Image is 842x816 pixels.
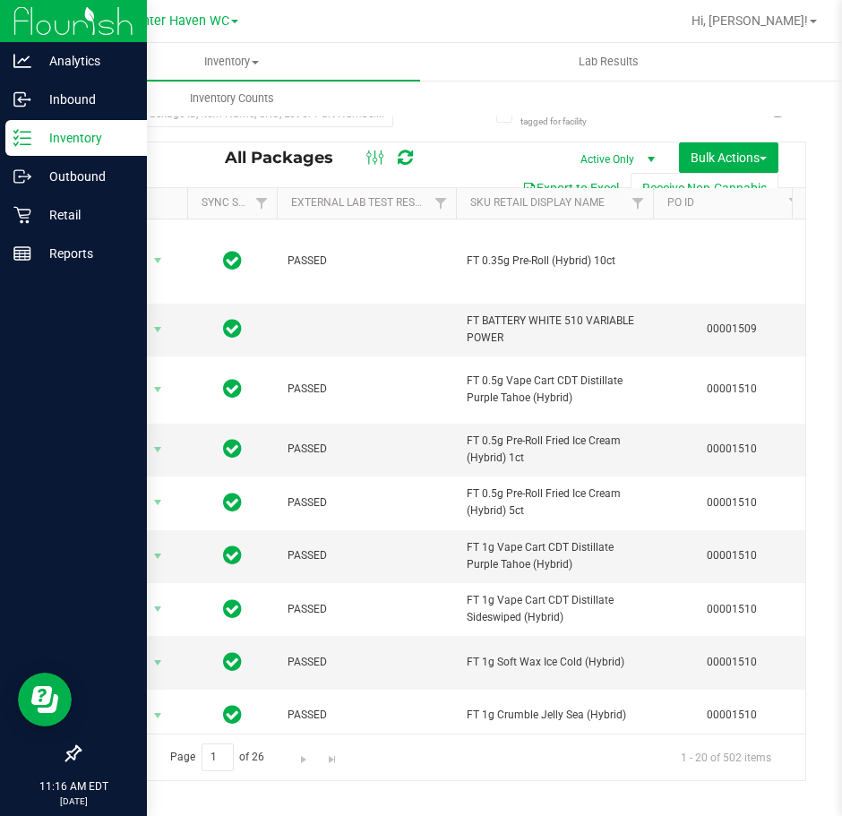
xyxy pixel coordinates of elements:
a: Go to the next page [291,743,317,768]
a: Filter [426,188,456,219]
span: PASSED [288,601,445,618]
a: 00001510 [707,709,757,721]
span: In Sync [223,543,242,568]
span: select [147,248,169,273]
a: 00001509 [707,322,757,335]
a: 00001510 [707,549,757,562]
a: 00001510 [707,382,757,395]
inline-svg: Inventory [13,129,31,147]
p: Inventory [31,127,139,149]
a: 00001510 [707,656,757,668]
span: PASSED [288,547,445,564]
p: Analytics [31,50,139,72]
span: Hi, [PERSON_NAME]! [692,13,808,28]
span: Inventory [43,54,420,70]
a: 00001510 [707,442,757,455]
span: In Sync [223,597,242,622]
span: FT 1g Vape Cart CDT Distillate Purple Tahoe (Hybrid) [467,539,642,573]
a: Sku Retail Display Name [470,196,605,209]
a: Filter [780,188,810,219]
a: Inventory [43,43,420,81]
span: Bulk Actions [691,150,767,165]
span: FT 0.5g Pre-Roll Fried Ice Cream (Hybrid) 1ct [467,433,642,467]
span: In Sync [223,376,242,401]
button: Export to Excel [511,173,631,203]
a: Inventory Counts [43,80,420,117]
p: Retail [31,204,139,226]
span: 1 - 20 of 502 items [666,743,786,770]
a: Sync Status [202,196,271,209]
span: select [147,490,169,515]
button: Bulk Actions [679,142,778,173]
a: Lab Results [420,43,797,81]
span: All Packages [225,148,351,167]
span: FT 0.35g Pre-Roll (Hybrid) 10ct [467,253,642,270]
inline-svg: Outbound [13,167,31,185]
iframe: Resource center [18,673,72,726]
a: Go to the last page [319,743,345,768]
p: 11:16 AM EDT [8,778,139,795]
span: Inventory Counts [166,90,298,107]
span: PASSED [288,707,445,724]
span: PASSED [288,654,445,671]
span: FT BATTERY WHITE 510 VARIABLE POWER [467,313,642,347]
a: Filter [623,188,653,219]
span: In Sync [223,316,242,341]
span: FT 1g Soft Wax Ice Cold (Hybrid) [467,654,642,671]
span: In Sync [223,649,242,674]
span: select [147,544,169,569]
span: select [147,377,169,402]
span: In Sync [223,248,242,273]
a: 00001510 [707,603,757,615]
span: FT 0.5g Vape Cart CDT Distillate Purple Tahoe (Hybrid) [467,373,642,407]
span: select [147,650,169,675]
p: Outbound [31,166,139,187]
span: select [147,597,169,622]
input: 1 [202,743,234,771]
span: select [147,703,169,728]
span: In Sync [223,702,242,727]
inline-svg: Analytics [13,52,31,70]
inline-svg: Inbound [13,90,31,108]
a: 00001510 [707,496,757,509]
inline-svg: Retail [13,206,31,224]
span: FT 1g Vape Cart CDT Distillate Sideswiped (Hybrid) [467,592,642,626]
button: Receive Non-Cannabis [631,173,778,203]
span: select [147,317,169,342]
a: External Lab Test Result [291,196,432,209]
span: PASSED [288,253,445,270]
span: PASSED [288,381,445,398]
p: Inbound [31,89,139,110]
span: Winter Haven WC [127,13,229,29]
p: [DATE] [8,795,139,808]
span: PASSED [288,441,445,458]
span: In Sync [223,436,242,461]
span: select [147,437,169,462]
span: Lab Results [554,54,663,70]
span: PASSED [288,494,445,511]
span: FT 1g Crumble Jelly Sea (Hybrid) [467,707,642,724]
span: FT 0.5g Pre-Roll Fried Ice Cream (Hybrid) 5ct [467,485,642,520]
span: Page of 26 [155,743,279,771]
inline-svg: Reports [13,245,31,262]
a: Filter [247,188,277,219]
span: In Sync [223,490,242,515]
p: Reports [31,243,139,264]
a: PO ID [667,196,694,209]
